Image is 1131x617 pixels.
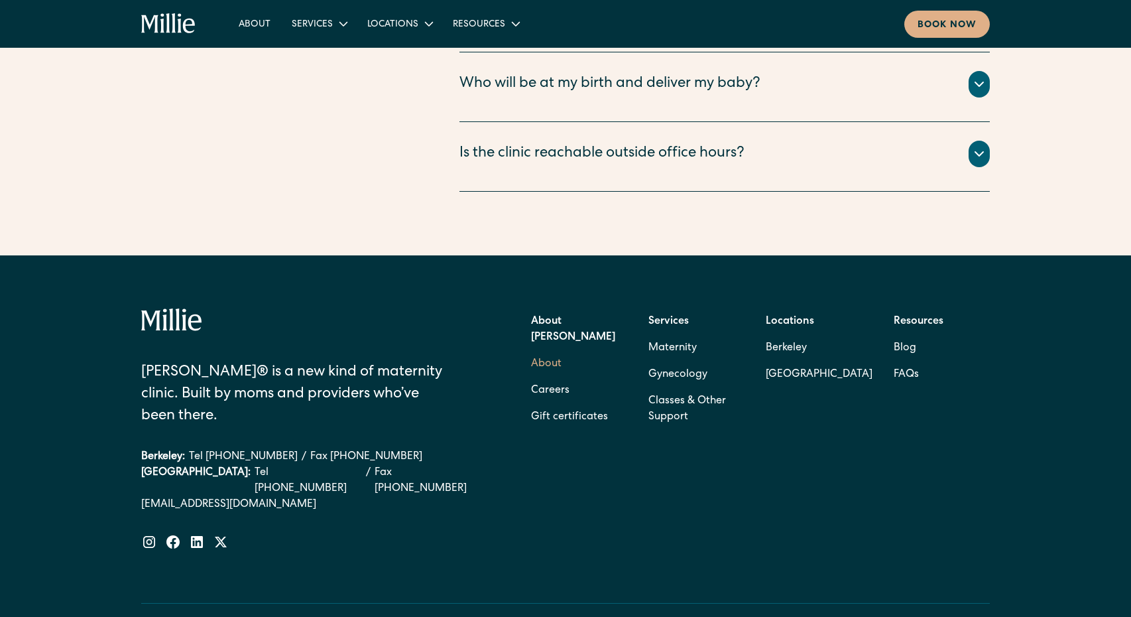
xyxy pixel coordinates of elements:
a: Gift certificates [531,404,608,431]
a: About [228,13,281,34]
a: Berkeley [766,335,872,362]
a: home [141,13,196,34]
a: Classes & Other Support [648,388,744,431]
div: [GEOGRAPHIC_DATA]: [141,465,251,497]
strong: Resources [894,316,943,327]
div: / [302,449,306,465]
div: Services [292,18,333,32]
div: Berkeley: [141,449,185,465]
a: FAQs [894,362,919,388]
strong: About [PERSON_NAME] [531,316,615,343]
a: Fax [PHONE_NUMBER] [375,465,485,497]
a: [EMAIL_ADDRESS][DOMAIN_NAME] [141,497,485,513]
a: Book now [904,11,990,38]
div: Resources [453,18,505,32]
a: Fax [PHONE_NUMBER] [310,449,422,465]
div: Locations [367,18,418,32]
a: Blog [894,335,916,362]
a: Careers [531,377,569,404]
a: [GEOGRAPHIC_DATA] [766,362,872,388]
a: Tel [PHONE_NUMBER] [189,449,298,465]
div: Resources [442,13,529,34]
a: Tel [PHONE_NUMBER] [255,465,362,497]
div: Is the clinic reachable outside office hours? [459,143,744,165]
div: / [366,465,371,497]
a: Maternity [648,335,697,362]
a: About [531,351,562,377]
div: Services [281,13,357,34]
strong: Locations [766,316,814,327]
a: Gynecology [648,362,707,388]
div: [PERSON_NAME]® is a new kind of maternity clinic. Built by moms and providers who’ve been there. [141,362,453,428]
div: Book now [918,19,977,33]
div: Locations [357,13,442,34]
strong: Services [648,316,689,327]
div: Who will be at my birth and deliver my baby? [459,74,760,96]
